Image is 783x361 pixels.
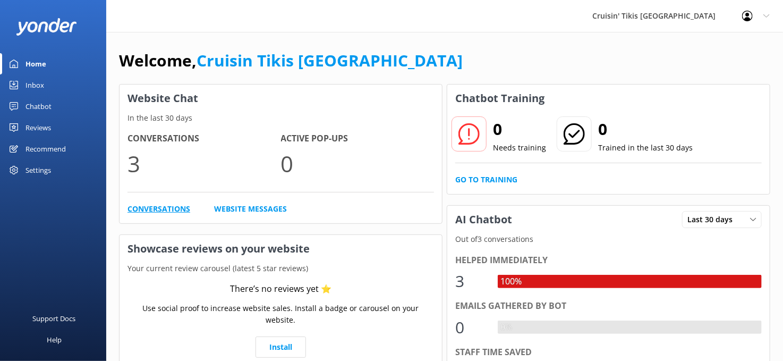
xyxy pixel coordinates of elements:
[498,321,515,334] div: 0%
[281,132,435,146] h4: Active Pop-ups
[455,174,517,186] a: Go to Training
[127,146,281,181] p: 3
[119,48,463,73] h1: Welcome,
[25,138,66,159] div: Recommend
[447,206,520,233] h3: AI Chatbot
[25,74,44,96] div: Inbox
[455,315,487,340] div: 0
[598,116,693,142] h2: 0
[127,132,281,146] h4: Conversations
[33,308,76,329] div: Support Docs
[598,142,693,154] p: Trained in the last 30 days
[230,282,331,296] div: There’s no reviews yet ⭐
[281,146,435,181] p: 0
[25,117,51,138] div: Reviews
[447,233,770,245] p: Out of 3 conversations
[127,303,434,326] p: Use social proof to increase website sales. Install a badge or carousel on your website.
[25,96,52,117] div: Chatbot
[455,299,762,313] div: Emails gathered by bot
[214,203,287,215] a: Website Messages
[493,142,546,154] p: Needs training
[127,203,190,215] a: Conversations
[25,53,46,74] div: Home
[455,254,762,267] div: Helped immediately
[256,337,306,358] a: Install
[455,346,762,359] div: Staff time saved
[197,49,463,71] a: Cruisin Tikis [GEOGRAPHIC_DATA]
[120,85,442,112] h3: Website Chat
[687,214,739,225] span: Last 30 days
[120,112,442,124] p: In the last 30 days
[47,329,62,350] div: Help
[25,159,51,181] div: Settings
[498,275,524,289] div: 100%
[447,85,552,112] h3: Chatbot Training
[120,235,442,263] h3: Showcase reviews on your website
[493,116,546,142] h2: 0
[120,263,442,274] p: Your current review carousel (latest 5 star reviews)
[455,268,487,294] div: 3
[16,18,77,36] img: yonder-white-logo.png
